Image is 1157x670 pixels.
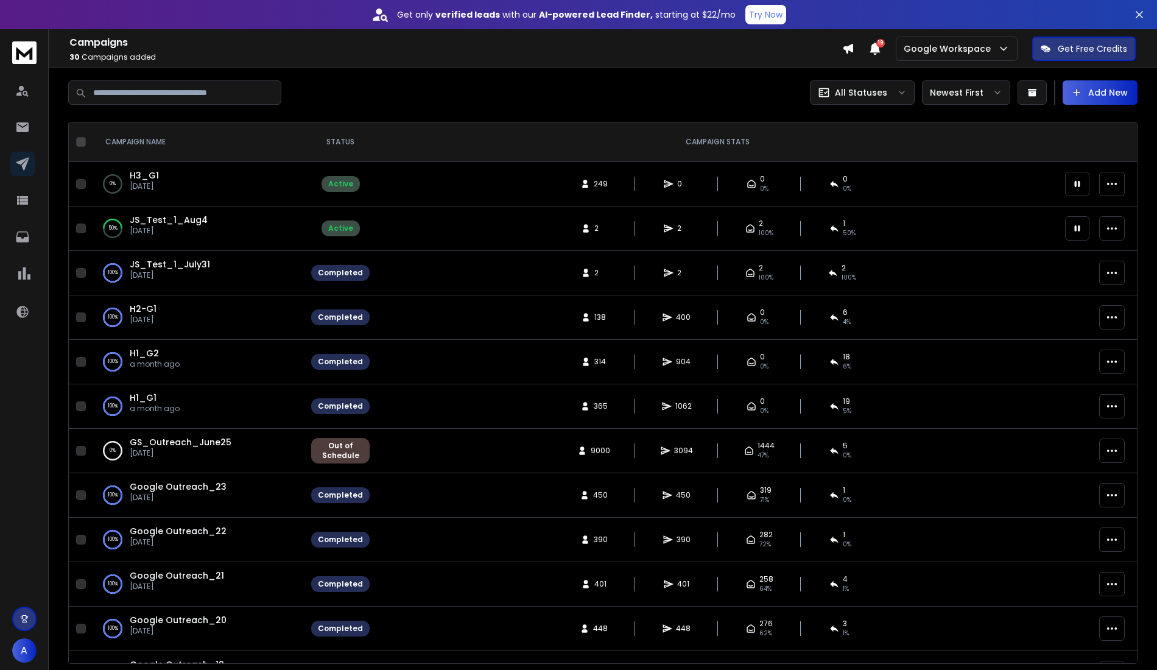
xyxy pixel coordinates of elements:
[760,406,768,416] span: 0%
[759,273,773,283] span: 100 %
[435,9,500,21] strong: verified leads
[843,619,847,629] span: 3
[108,400,118,412] p: 100 %
[130,303,156,315] span: H2-G1
[12,41,37,64] img: logo
[328,179,353,189] div: Active
[835,86,887,99] p: All Statuses
[108,311,118,323] p: 100 %
[591,446,610,456] span: 9000
[843,485,845,495] span: 1
[318,268,363,278] div: Completed
[843,362,851,372] span: 6 %
[539,9,653,21] strong: AI-powered Lead Finder,
[108,489,118,501] p: 100 %
[593,624,608,633] span: 448
[130,214,208,226] span: JS_Test_1_Aug4
[91,206,304,251] td: 50%JS_Test_1_Aug4[DATE]
[676,490,691,500] span: 450
[108,534,118,546] p: 100 %
[130,626,227,636] p: [DATE]
[130,347,159,359] a: H1_G2
[130,404,180,414] p: a month ago
[130,614,227,626] a: Google Outreach_20
[110,178,116,190] p: 0 %
[130,481,227,493] a: Google Outreach_23
[1063,80,1138,105] button: Add New
[108,356,118,368] p: 100 %
[843,174,848,184] span: 0
[594,535,608,545] span: 390
[922,80,1010,105] button: Newest First
[760,397,765,406] span: 0
[130,537,227,547] p: [DATE]
[91,162,304,206] td: 0%H3_G1[DATE]
[110,445,116,457] p: 0 %
[1058,43,1127,55] p: Get Free Credits
[91,251,304,295] td: 100%JS_Test_1_July31[DATE]
[843,584,849,594] span: 1 %
[758,441,775,451] span: 1444
[745,5,786,24] button: Try Now
[91,384,304,429] td: 100%H1_G1a month ago
[760,317,768,327] span: 0%
[130,436,231,448] a: GS_Outreach_June25
[108,267,118,279] p: 100 %
[758,451,768,460] span: 47 %
[759,228,773,238] span: 100 %
[760,495,769,505] span: 71 %
[843,574,848,584] span: 4
[843,530,845,540] span: 1
[594,401,608,411] span: 365
[843,406,851,416] span: 5 %
[318,535,363,545] div: Completed
[677,579,689,589] span: 401
[318,312,363,322] div: Completed
[91,473,304,518] td: 100%Google Outreach_23[DATE]
[843,317,851,327] span: 4 %
[318,401,363,411] div: Completed
[91,340,304,384] td: 100%H1_G2a month ago
[318,357,363,367] div: Completed
[843,219,845,228] span: 1
[318,624,363,633] div: Completed
[759,530,773,540] span: 282
[130,258,210,270] a: JS_Test_1_July31
[318,441,363,460] div: Out of Schedule
[318,490,363,500] div: Completed
[843,228,856,238] span: 50 %
[594,268,607,278] span: 2
[674,446,693,456] span: 3094
[843,495,851,505] span: 0 %
[843,540,851,549] span: 0 %
[318,579,363,589] div: Completed
[130,270,210,280] p: [DATE]
[759,629,772,638] span: 62 %
[676,312,691,322] span: 400
[677,179,689,189] span: 0
[843,352,850,362] span: 18
[108,622,118,635] p: 100 %
[69,52,80,62] span: 30
[130,226,208,236] p: [DATE]
[904,43,996,55] p: Google Workspace
[759,540,771,549] span: 72 %
[760,352,765,362] span: 0
[397,9,736,21] p: Get only with our starting at $22/mo
[69,52,842,62] p: Campaigns added
[1032,37,1136,61] button: Get Free Credits
[130,392,156,404] span: H1_G1
[91,607,304,651] td: 100%Google Outreach_20[DATE]
[130,169,159,182] a: H3_G1
[377,122,1058,162] th: CAMPAIGN STATS
[594,357,607,367] span: 314
[130,493,227,503] p: [DATE]
[677,268,689,278] span: 2
[842,263,846,273] span: 2
[91,562,304,607] td: 100%Google Outreach_21[DATE]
